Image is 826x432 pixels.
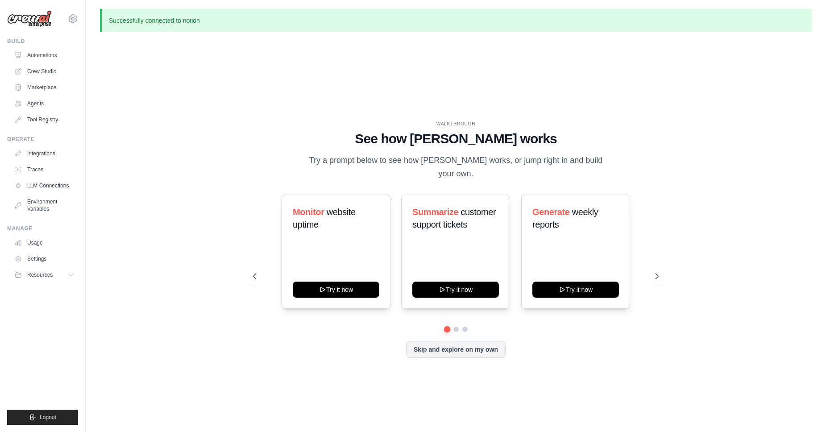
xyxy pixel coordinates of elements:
a: Environment Variables [11,195,78,216]
p: Successfully connected to notion [100,9,812,32]
a: Automations [11,48,78,62]
a: Settings [11,252,78,266]
a: Tool Registry [11,112,78,127]
a: Usage [11,236,78,250]
img: Logo [7,10,52,27]
a: Traces [11,162,78,177]
a: Agents [11,96,78,111]
span: website uptime [293,207,356,229]
span: customer support tickets [412,207,496,229]
div: Operate [7,136,78,143]
a: LLM Connections [11,179,78,193]
div: Build [7,37,78,45]
div: WALKTHROUGH [253,120,659,127]
div: Manage [7,225,78,232]
h1: See how [PERSON_NAME] works [253,131,659,147]
a: Integrations [11,146,78,161]
a: Crew Studio [11,64,78,79]
span: weekly reports [532,207,598,229]
span: Summarize [412,207,458,217]
button: Skip and explore on my own [406,341,506,358]
span: Resources [27,271,53,278]
button: Try it now [532,282,619,298]
button: Resources [11,268,78,282]
button: Logout [7,410,78,425]
p: Try a prompt below to see how [PERSON_NAME] works, or jump right in and build your own. [306,154,606,180]
span: Monitor [293,207,324,217]
button: Try it now [293,282,379,298]
span: Logout [40,414,56,421]
a: Marketplace [11,80,78,95]
button: Try it now [412,282,499,298]
span: Generate [532,207,570,217]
